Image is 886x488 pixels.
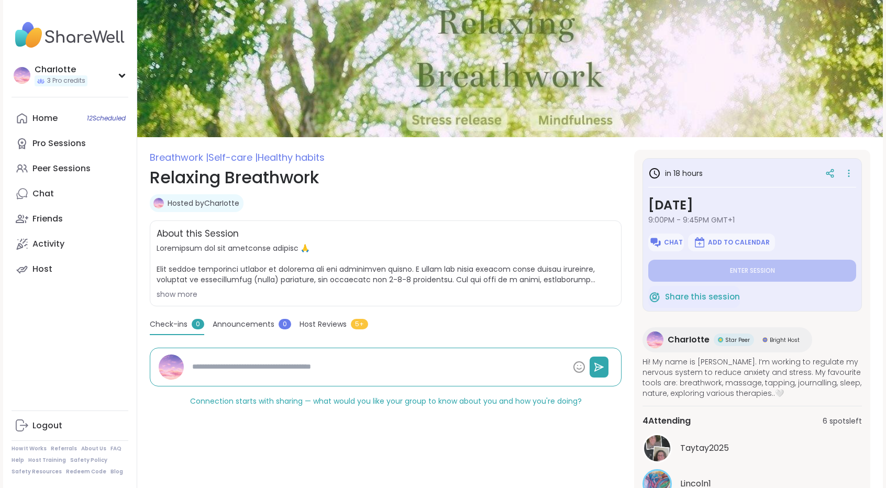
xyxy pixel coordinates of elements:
span: 4 Attending [643,415,691,427]
img: Taytay2025 [644,435,670,461]
span: Host Reviews [300,319,347,330]
a: Activity [12,231,128,257]
a: Chat [12,181,128,206]
a: Taytay2025Taytay2025 [643,434,862,463]
span: Chat [664,238,683,247]
div: Peer Sessions [32,163,91,174]
a: Host [12,257,128,282]
span: Healthy habits [258,151,325,164]
span: Add to Calendar [708,238,770,247]
img: CharIotte [647,331,663,348]
span: Check-ins [150,319,187,330]
span: 12 Scheduled [87,114,126,123]
a: About Us [81,445,106,452]
div: Activity [32,238,64,250]
a: Host Training [28,457,66,464]
button: Chat [648,234,684,251]
div: show more [157,289,615,300]
div: Home [32,113,58,124]
a: Referrals [51,445,77,452]
span: 3 Pro credits [47,76,85,85]
span: Self-care | [208,151,258,164]
span: Hi! My name is [PERSON_NAME]. I‘m working to regulate my nervous system to reduce anxiety and str... [643,357,862,398]
h3: [DATE] [648,196,856,215]
a: Safety Policy [70,457,107,464]
img: Star Peer [718,337,723,342]
span: 0 [279,319,291,329]
div: Chat [32,188,54,199]
img: ShareWell Logomark [693,236,706,249]
a: Blog [110,468,123,475]
span: Share this session [665,291,740,303]
span: Breathwork | [150,151,208,164]
a: CharIotteCharIotteStar PeerStar PeerBright HostBright Host [643,327,812,352]
h1: Relaxing Breathwork [150,165,622,190]
a: Pro Sessions [12,131,128,156]
img: ShareWell Logomark [648,291,661,303]
img: Bright Host [762,337,768,342]
span: 5+ [351,319,368,329]
span: CharIotte [668,334,710,346]
h2: About this Session [157,227,239,241]
a: Home12Scheduled [12,106,128,131]
div: Pro Sessions [32,138,86,149]
a: Hosted byCharIotte [168,198,239,208]
span: 6 spots left [823,416,862,427]
div: Host [32,263,52,275]
a: FAQ [110,445,121,452]
img: CharIotte [159,354,184,380]
div: Logout [32,420,62,431]
button: Add to Calendar [688,234,775,251]
span: Announcements [213,319,274,330]
button: Share this session [648,286,740,308]
img: CharIotte [14,67,30,84]
img: CharIotte [153,198,164,208]
span: Enter session [730,267,775,275]
span: 9:00PM - 9:45PM GMT+1 [648,215,856,225]
span: Bright Host [770,336,800,344]
span: Taytay2025 [680,442,729,454]
a: Redeem Code [66,468,106,475]
div: Friends [32,213,63,225]
h3: in 18 hours [648,167,703,180]
a: Safety Resources [12,468,62,475]
span: Loremipsum dol sit ametconse adipisc 🙏 Elit seddoe temporinci utlabor et dolorema ali eni adminim... [157,243,615,285]
span: 0 [192,319,204,329]
a: Friends [12,206,128,231]
a: Logout [12,413,128,438]
span: Connection starts with sharing — what would you like your group to know about you and how you're ... [190,396,582,406]
img: ShareWell Logomark [649,236,662,249]
div: CharIotte [35,64,87,75]
img: ShareWell Nav Logo [12,17,128,53]
a: How It Works [12,445,47,452]
a: Help [12,457,24,464]
span: Star Peer [725,336,750,344]
button: Enter session [648,260,856,282]
a: Peer Sessions [12,156,128,181]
